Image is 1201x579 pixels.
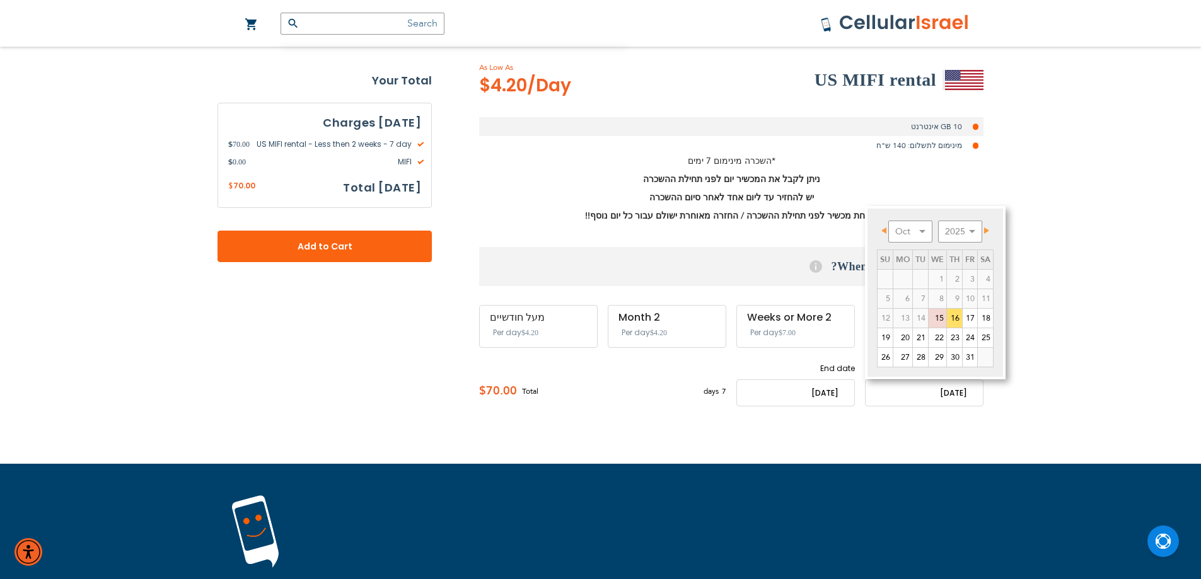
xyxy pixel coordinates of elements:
a: 31 [963,348,977,367]
h3: When do you need service? [479,247,983,286]
strong: יש להחזיר עד ליום אחד לאחר סיום ההשכרה [649,192,814,204]
strong: לקיחת מכשיר לפני תחילת ההשכרה / החזרה מאוחרת ישולם עבור כל יום נוסף!! [585,210,878,222]
span: As Low As [479,62,605,73]
span: 13 [893,309,912,328]
div: Accessibility Menu [15,538,42,566]
a: 23 [947,328,962,347]
span: $ [228,181,233,192]
span: Thursday [949,254,960,265]
span: $4.20 [521,328,538,337]
a: 28 [913,348,928,367]
a: 22 [929,328,946,347]
p: *השכרה מינימום 7 ימים [479,155,983,167]
span: 9 [947,289,962,308]
label: End date [736,363,855,374]
a: 26 [878,348,893,367]
span: $7.00 [779,328,796,337]
span: $ [228,139,233,150]
a: 20 [893,328,912,347]
span: 5 [878,289,893,308]
span: 7 [719,386,726,397]
li: מינימום לתשלום: 140 ש"ח [479,136,983,155]
span: Friday [965,254,975,265]
a: 24 [963,328,977,347]
span: $4.20 [479,73,571,98]
span: Next [984,227,989,234]
input: MM/DD/YYYY [736,379,855,406]
span: 70.00 [233,180,255,191]
a: 15 [929,309,946,328]
span: Sunday [880,254,890,265]
span: Saturday [980,254,990,265]
input: Search [281,13,444,35]
span: 2 [947,270,962,289]
button: Add to Cart [218,231,432,262]
span: 8 [929,289,946,308]
span: Total [522,386,538,397]
span: Prev [881,227,886,234]
span: Per day [622,327,650,338]
select: Select month [888,221,932,243]
span: 3 [963,270,977,289]
span: 70.00 [228,139,250,150]
input: MM/DD/YYYY [865,379,983,406]
a: 27 [893,348,912,367]
li: 10 GB אינטרנט [479,117,983,136]
div: 2 Weeks or More [747,312,844,323]
strong: ניתן לקבל את המכשיר יום לפני תחילת ההשכרה [643,173,820,185]
a: 30 [947,348,962,367]
h3: [DATE] Charges [228,113,421,132]
span: Tuesday [915,254,925,265]
span: 10 [963,289,977,308]
a: Next [977,222,992,238]
span: Wednesday [931,254,944,265]
span: Per day [493,327,521,338]
div: מעל חודשיים [490,312,587,323]
a: 17 [963,309,977,328]
span: Monday [896,254,910,265]
span: days [704,386,719,397]
span: $4.20 [650,328,667,337]
span: Add to Cart [259,240,390,253]
span: $ [228,156,233,168]
span: 6 [893,289,912,308]
span: Per day [750,327,779,338]
span: /Day [527,73,571,98]
span: $70.00 [479,382,522,401]
a: 29 [929,348,946,367]
span: Help [809,260,822,273]
span: 11 [978,289,993,308]
h2: US MIFI rental [815,67,936,93]
span: 12 [878,309,893,328]
span: US MIFI rental - Less then 2 weeks - 7 day [250,139,421,150]
a: Prev [878,222,894,238]
a: 21 [913,328,928,347]
img: Cellular Israel Logo [820,14,970,33]
span: 4 [978,270,993,289]
span: MIFI [246,156,421,168]
a: 16 [947,309,962,328]
strong: Your Total [218,71,432,90]
select: Select year [938,221,982,243]
img: US MIFI rental [945,70,983,90]
a: 18 [978,309,993,328]
h3: [DATE] Total [343,178,421,197]
a: 19 [878,328,893,347]
div: 2 Month [618,312,716,323]
span: 0.00 [228,156,246,168]
span: 1 [929,270,946,289]
a: 25 [978,328,993,347]
span: 7 [913,289,928,308]
span: 14 [913,309,928,328]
